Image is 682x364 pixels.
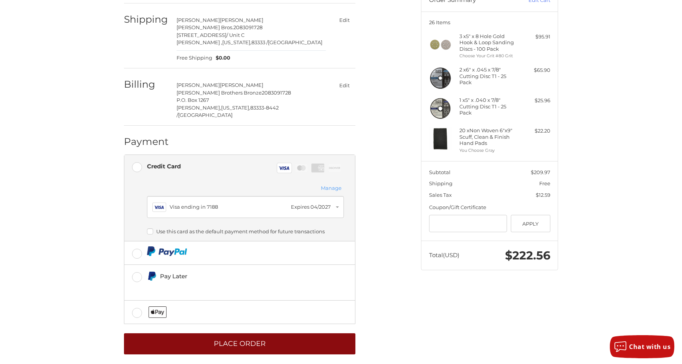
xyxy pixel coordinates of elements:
[520,66,550,74] div: $65.90
[178,112,233,118] span: [GEOGRAPHIC_DATA]
[177,105,221,111] span: [PERSON_NAME],
[539,180,550,186] span: Free
[177,54,212,62] span: Free Shipping
[429,169,451,175] span: Subtotal
[222,39,251,45] span: [US_STATE],
[536,192,550,198] span: $12.59
[520,33,550,41] div: $95.91
[459,147,518,154] li: You Choose Gray
[429,192,452,198] span: Sales Tax
[511,215,550,232] button: Apply
[220,17,263,23] span: [PERSON_NAME]
[333,15,355,26] button: Edit
[459,53,518,59] li: Choose Your Grit #80 Grit
[124,333,355,354] button: Place Order
[629,342,670,351] span: Chat with us
[459,97,518,116] h4: 1 x 5" x .040 x 7/8" Cutting Disc T1 - 25 Pack
[220,82,263,88] span: [PERSON_NAME]
[429,215,507,232] input: Gift Certificate or Coupon Code
[251,39,268,45] span: 83333 /
[147,228,344,234] label: Use this card as the default payment method for future transactions
[147,271,157,281] img: Pay Later icon
[177,32,226,38] span: [STREET_ADDRESS]
[429,251,459,259] span: Total (USD)
[147,284,303,291] iframe: PayPal Message 2
[429,19,550,25] h3: 26 Items
[333,80,355,91] button: Edit
[124,13,169,25] h2: Shipping
[147,246,187,256] img: PayPal icon
[459,33,518,52] h4: 3 x 5" x 8 Hole Gold Hook & Loop Sanding Discs - 100 Pack
[149,306,167,318] img: Applepay icon
[177,82,220,88] span: [PERSON_NAME]
[520,127,550,135] div: $22.20
[221,105,250,111] span: [US_STATE],
[170,203,287,211] div: Visa ending in 7188
[610,335,674,358] button: Chat with us
[177,90,262,96] span: [PERSON_NAME] Brothers Bronze
[147,196,344,218] button: Visa ending in 7188Expires 04/2027
[459,127,518,146] h4: 20 x Non Woven 6"x9" Scuff, Clean & Finish Hand Pads
[268,39,322,45] span: [GEOGRAPHIC_DATA]
[429,204,550,211] div: Coupon/Gift Certificate
[505,248,550,263] span: $222.56
[429,180,452,186] span: Shipping
[177,24,233,30] span: [PERSON_NAME] Bros.
[226,32,244,38] span: / Unit C
[124,78,169,90] h2: Billing
[262,90,291,96] span: 2083091728
[147,160,181,173] div: Credit Card
[520,97,550,105] div: $25.96
[212,54,231,62] span: $0.00
[531,169,550,175] span: $209.97
[291,203,331,211] div: Expires 04/2027
[459,66,518,85] h4: 2 x 6" x .045 x 7/8" Cutting Disc T1 - 25 Pack
[177,17,220,23] span: [PERSON_NAME]
[177,97,209,103] span: P.O. Box 1267
[160,270,302,283] div: Pay Later
[319,184,344,193] button: Manage
[177,39,222,45] span: [PERSON_NAME] ,
[233,24,263,30] span: 2083091728
[124,136,169,148] h2: Payment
